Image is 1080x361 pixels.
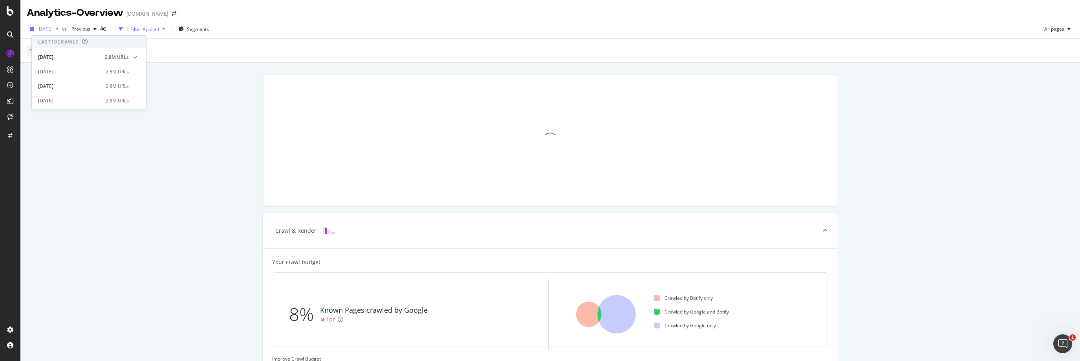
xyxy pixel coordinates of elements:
button: All pages [1041,23,1074,35]
div: Crawl & Render [275,227,317,235]
div: Analytics - Overview [27,6,123,20]
span: Previous [68,26,90,32]
div: 2.8M URLs [105,54,129,61]
span: All pages [1041,26,1064,32]
iframe: Intercom live chat [1053,334,1072,353]
span: Search Type [30,47,57,54]
div: Known Pages crawled by Google [320,305,428,315]
div: [DATE] [38,54,100,61]
div: Crawled by Google and Botify [654,308,729,315]
div: Crawled by Google only [654,322,716,329]
span: vs [62,26,68,32]
img: block-icon [323,227,335,234]
button: [DATE] [27,23,62,35]
span: 1 [1069,334,1076,341]
button: Segments [175,23,212,35]
div: [DOMAIN_NAME] [126,10,168,18]
div: Crawled by Botify only [654,295,713,301]
div: 1pt [326,315,335,323]
span: 2025 Jul. 25th [37,26,53,32]
span: Segments [187,26,209,33]
div: 2.8M URLs [106,68,129,75]
div: Your crawl budget [272,258,320,266]
div: [DATE] [38,97,101,104]
div: Last 10 Crawls [38,38,79,45]
div: [DATE] [38,68,101,75]
div: arrow-right-arrow-left [172,11,176,16]
button: 1 Filter Applied [115,23,168,35]
div: 8% [289,301,320,327]
div: 2.8M URLs [106,83,129,90]
button: Previous [68,23,100,35]
div: [DATE] [38,83,101,90]
div: 1 Filter Applied [126,26,159,33]
div: 2.8M URLs [106,97,129,104]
